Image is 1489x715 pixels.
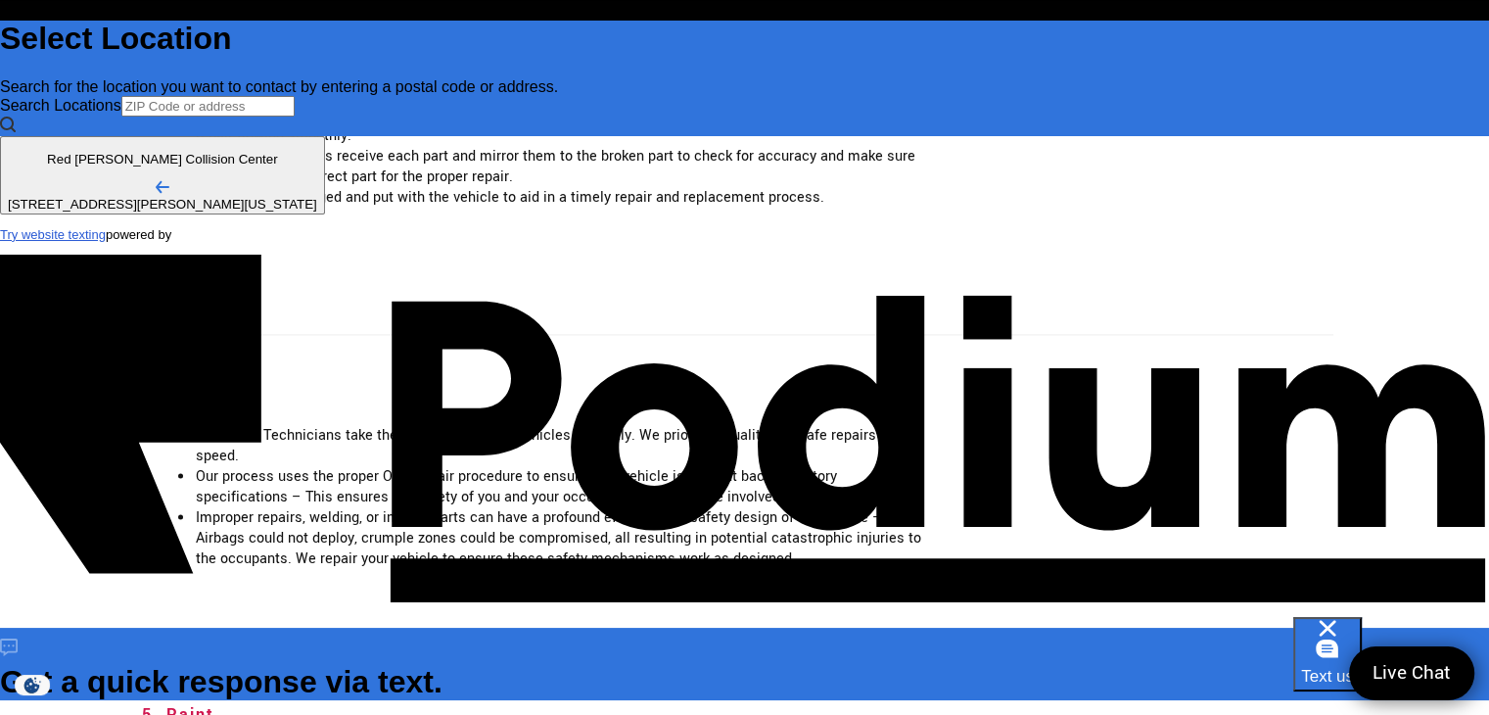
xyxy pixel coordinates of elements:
section: Click to Open Cookie Consent Modal [10,675,55,695]
span: powered by [106,227,171,242]
p: Red [PERSON_NAME] Collision Center [8,152,317,167]
a: Live Chat [1349,646,1474,700]
img: Opt-Out Icon [10,675,55,695]
div: [STREET_ADDRESS][PERSON_NAME][US_STATE] [8,197,317,212]
span: Live Chat [1363,660,1461,687]
iframe: podium webchat widget bubble [1293,617,1489,715]
input: ZIP Code or address [121,96,295,117]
